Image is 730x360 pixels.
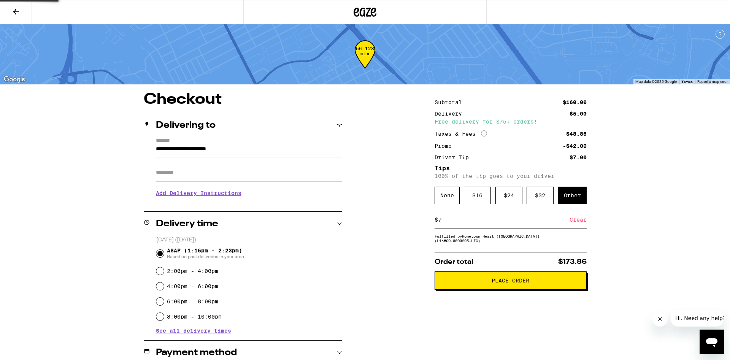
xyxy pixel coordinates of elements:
[435,173,587,179] p: 100% of the tip goes to your driver
[355,46,375,75] div: 56-123 min
[435,211,438,228] div: $
[167,298,218,304] label: 6:00pm - 8:00pm
[435,119,587,124] div: Free delivery for $75+ orders!
[435,130,487,137] div: Taxes & Fees
[156,236,342,244] p: [DATE] ([DATE])
[570,211,587,228] div: Clear
[700,330,724,354] iframe: Button to launch messaging window
[156,348,237,357] h2: Payment method
[156,202,342,208] p: We'll contact you at [PHONE_NUMBER] when we arrive
[167,283,218,289] label: 4:00pm - 6:00pm
[495,187,522,204] div: $ 24
[558,187,587,204] div: Other
[635,79,677,84] span: Map data ©2025 Google
[435,165,587,171] h5: Tips
[438,216,570,223] input: 0
[167,247,244,260] span: ASAP (1:16pm - 2:23pm)
[435,234,587,243] div: Fulfilled by Hometown Heart ([GEOGRAPHIC_DATA]) (Lic# C9-0000295-LIC )
[435,271,587,290] button: Place Order
[435,187,460,204] div: None
[697,79,728,84] a: Report a map error
[156,219,218,228] h2: Delivery time
[464,187,491,204] div: $ 16
[563,143,587,149] div: -$42.00
[435,143,457,149] div: Promo
[435,100,467,105] div: Subtotal
[167,254,244,260] span: Based on past deliveries in your area
[652,311,668,327] iframe: Close message
[570,111,587,116] div: $5.00
[558,259,587,265] span: $173.86
[156,184,342,202] h3: Add Delivery Instructions
[570,155,587,160] div: $7.00
[2,75,27,84] img: Google
[156,121,216,130] h2: Delivering to
[435,155,474,160] div: Driver Tip
[492,278,529,283] span: Place Order
[167,268,218,274] label: 2:00pm - 4:00pm
[566,131,587,136] div: $48.86
[144,92,342,107] h1: Checkout
[2,75,27,84] a: Open this area in Google Maps (opens a new window)
[681,79,693,84] a: Terms
[5,5,55,11] span: Hi. Need any help?
[156,328,231,333] button: See all delivery times
[563,100,587,105] div: $160.00
[167,314,222,320] label: 8:00pm - 10:00pm
[527,187,554,204] div: $ 32
[435,259,473,265] span: Order total
[671,310,724,327] iframe: Message from company
[435,111,467,116] div: Delivery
